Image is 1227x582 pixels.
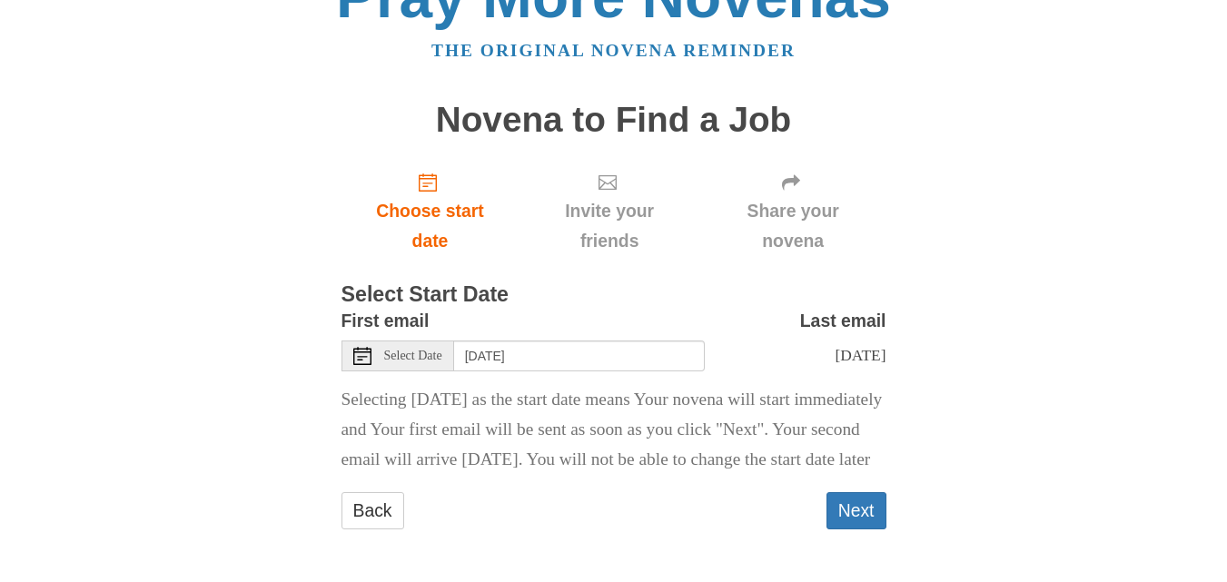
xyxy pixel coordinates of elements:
label: First email [341,306,430,336]
a: The original novena reminder [431,41,796,60]
input: Use the arrow keys to pick a date [454,340,705,371]
h1: Novena to Find a Job [341,101,886,140]
a: Choose start date [341,157,519,265]
span: Invite your friends [537,196,681,256]
span: [DATE] [835,346,886,364]
div: Click "Next" to confirm your start date first. [519,157,699,265]
span: Choose start date [360,196,501,256]
button: Next [826,492,886,529]
a: Back [341,492,404,529]
span: Select Date [384,350,442,362]
label: Last email [800,306,886,336]
span: Share your novena [718,196,868,256]
p: Selecting [DATE] as the start date means Your novena will start immediately and Your first email ... [341,385,886,475]
h3: Select Start Date [341,283,886,307]
div: Click "Next" to confirm your start date first. [700,157,886,265]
